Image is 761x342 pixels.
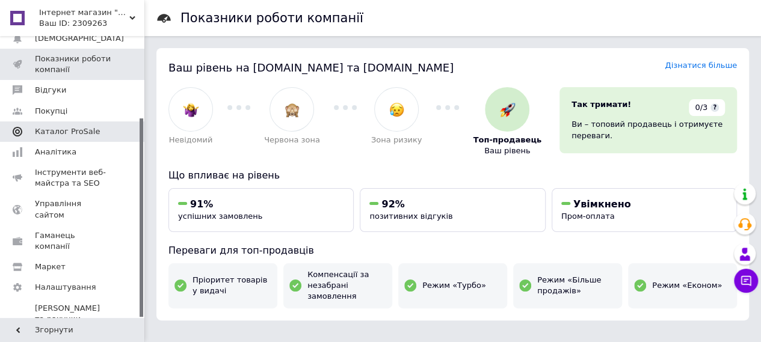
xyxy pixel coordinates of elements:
[168,245,314,256] span: Переваги для топ-продавців
[39,18,144,29] div: Ваш ID: 2309263
[178,212,262,221] span: успішних замовлень
[35,147,76,157] span: Аналітика
[371,135,422,145] span: Зона ризику
[689,99,725,116] div: 0/3
[572,119,725,141] div: Ви – топовий продавець і отримуєте переваги.
[183,102,199,117] img: :woman-shrugging:
[180,11,363,25] h1: Показники роботи компанії
[389,102,404,117] img: :disappointed_relieved:
[573,198,631,210] span: Увімкнено
[473,135,541,145] span: Топ-продавець
[422,280,486,291] span: Режим «Турбо»
[39,7,129,18] span: Інтернет магазин "Кредо-меблі"
[35,198,111,220] span: Управління сайтом
[665,61,737,70] a: Дізнатися більше
[35,230,111,252] span: Гаманець компанії
[168,61,454,74] span: Ваш рівень на [DOMAIN_NAME] та [DOMAIN_NAME]
[169,135,213,145] span: Невідомий
[35,33,124,44] span: [DEMOGRAPHIC_DATA]
[35,85,66,96] span: Відгуки
[734,269,758,293] button: Чат з покупцем
[710,103,719,112] span: ?
[561,212,615,221] span: Пром-оплата
[35,106,67,117] span: Покупці
[168,188,354,232] button: 91%успішних замовлень
[307,269,386,302] span: Компенсації за незабрані замовлення
[552,188,737,232] button: УвімкненоПром-оплата
[35,53,111,75] span: Показники роботи компанії
[360,188,545,232] button: 92%позитивних відгуків
[381,198,404,210] span: 92%
[285,102,300,117] img: :see_no_evil:
[35,167,111,189] span: Інструменти веб-майстра та SEO
[35,282,96,293] span: Налаштування
[484,145,531,156] span: Ваш рівень
[35,261,66,272] span: Маркет
[369,212,452,221] span: позитивних відгуків
[572,100,631,109] span: Так тримати!
[537,275,616,296] span: Режим «Більше продажів»
[264,135,320,145] span: Червона зона
[193,275,271,296] span: Пріоритет товарів у видачі
[35,126,100,137] span: Каталог ProSale
[168,169,280,181] span: Що впливає на рівень
[190,198,213,210] span: 91%
[500,102,515,117] img: :rocket:
[652,280,722,291] span: Режим «Економ»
